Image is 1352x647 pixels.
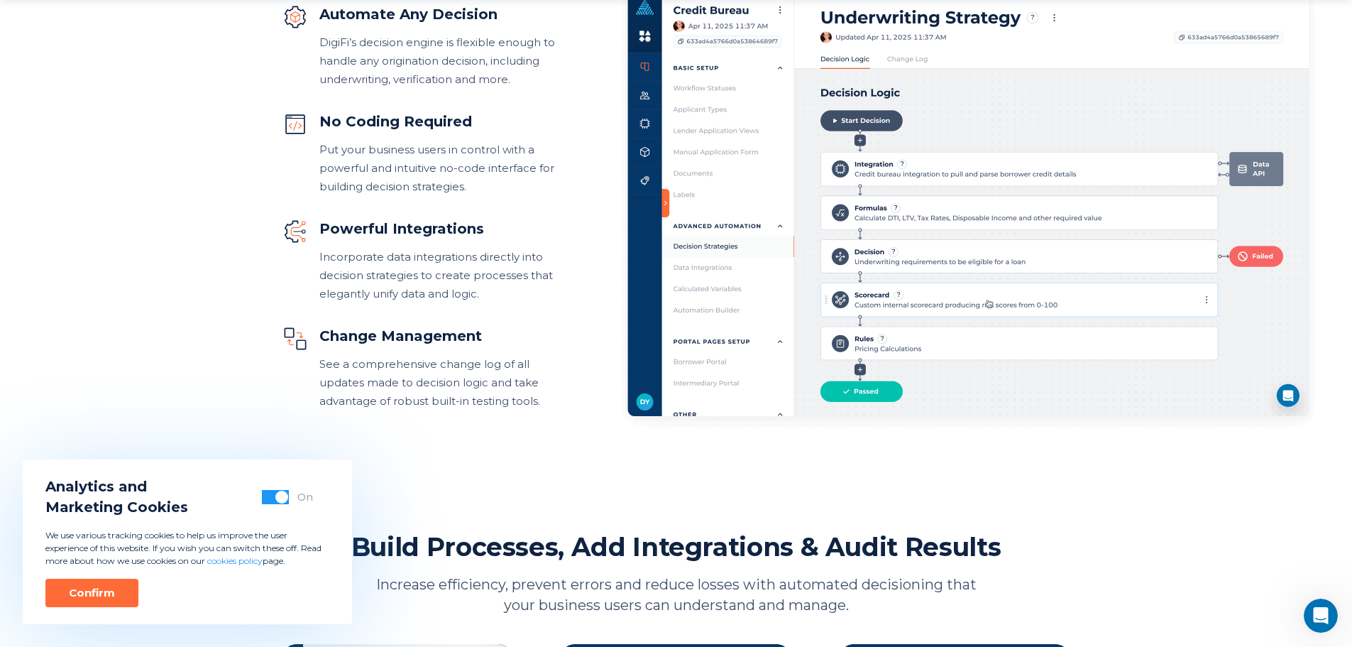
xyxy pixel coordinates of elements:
h2: Build Processes, Add Integrations & Audit Results [351,531,1001,563]
div: Powerful Integrations [319,219,558,239]
iframe: Intercom live chat [1304,599,1338,633]
a: cookies policy [207,555,263,566]
div: Confirm [69,586,115,600]
p: We use various tracking cookies to help us improve the user experience of this website. If you wi... [45,529,329,567]
div: See a comprehensive change log of all updates made to decision logic and take advantage of robust... [319,355,558,411]
div: DigiFi’s decision engine is flexible enough to handle any origination decision, including underwr... [319,33,558,89]
div: Automate Any Decision [319,4,558,25]
div: No Coding Required [319,112,558,132]
button: Confirm [45,579,138,607]
span: Analytics and [45,477,188,497]
div: Put your business users in control with a powerful and intuitive no-code interface for building d... [319,141,558,196]
div: Incorporate data integrations directly into decision strategies to create processes that elegantl... [319,248,558,303]
p: Increase efficiency, prevent errors and reduce losses with automated decisioning that your busine... [368,575,985,616]
div: On [297,490,313,504]
span: Marketing Cookies [45,497,188,518]
div: Change Management [319,326,558,347]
